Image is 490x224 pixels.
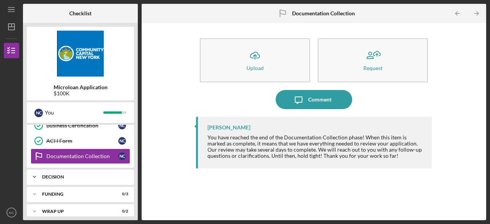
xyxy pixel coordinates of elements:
[69,10,91,16] b: Checklist
[42,175,124,179] div: Decision
[118,152,126,160] div: N C
[31,149,130,164] a: Documentation CollectionNC
[292,10,355,16] b: Documentation Collection
[318,38,428,82] button: Request
[46,123,118,129] div: Business Certification
[34,109,43,117] div: N C
[118,137,126,145] div: N C
[308,90,332,109] div: Comment
[207,134,424,159] div: You have reached the end of the Documentation Collection phase! When this item is marked as compl...
[42,209,109,214] div: Wrap up
[247,65,264,71] div: Upload
[118,122,126,129] div: N C
[207,124,250,131] div: [PERSON_NAME]
[363,65,382,71] div: Request
[54,90,108,96] div: $100K
[42,192,109,196] div: Funding
[200,38,310,82] button: Upload
[27,31,134,77] img: Product logo
[31,133,130,149] a: ACH FormNC
[4,205,19,220] button: NC
[114,192,128,196] div: 0 / 3
[114,209,128,214] div: 0 / 2
[9,211,14,215] text: NC
[46,138,118,144] div: ACH Form
[54,84,108,90] b: Microloan Application
[31,118,130,133] a: Business CertificationNC
[46,153,118,159] div: Documentation Collection
[276,90,352,109] button: Comment
[45,106,103,119] div: You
